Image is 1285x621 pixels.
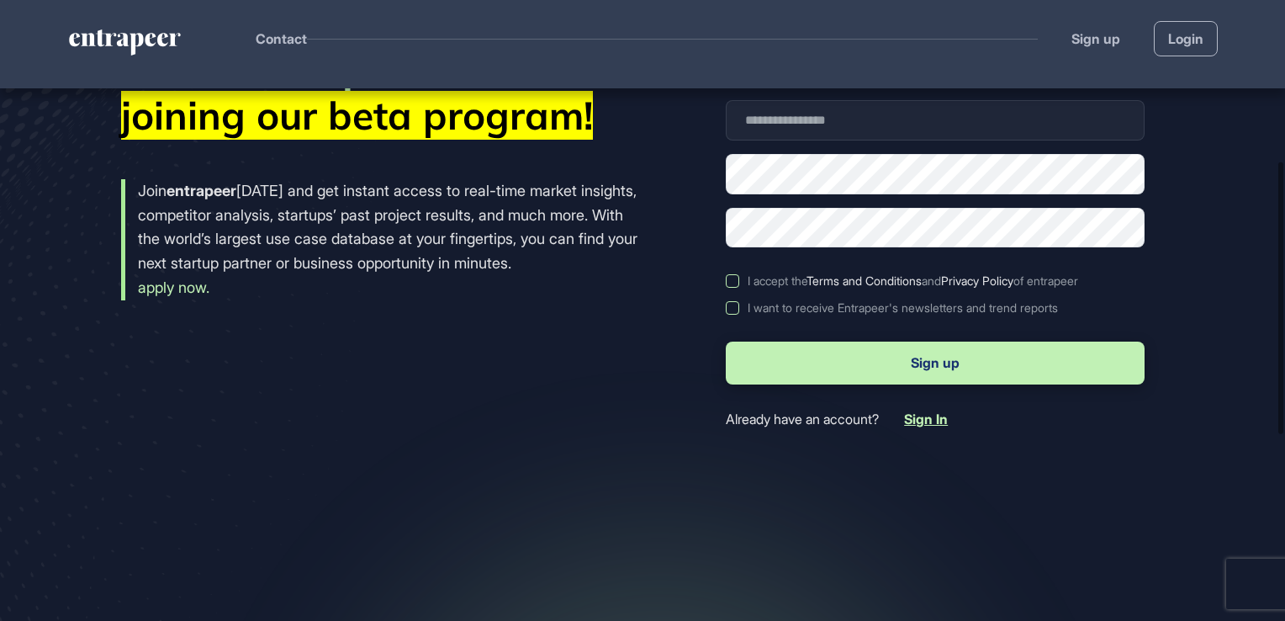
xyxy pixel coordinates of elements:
[121,91,593,140] mark: joining our beta program!
[1154,21,1218,56] a: Login
[904,411,948,427] span: Sign In
[806,273,922,288] a: Terms and Conditions
[941,273,1013,288] a: Privacy Policy
[1071,29,1120,49] a: Sign up
[748,274,1078,288] div: I accept the and of entrapeer
[138,279,209,296] a: apply now.
[726,342,1145,385] button: Sign up
[167,182,236,199] strong: entrapeer
[748,301,1058,315] div: I want to receive Entrapeer's newsletters and trend reports
[256,28,307,50] button: Contact
[138,182,637,272] span: Join [DATE] and get instant access to real-time market insights, competitor analysis, startups’ p...
[67,29,182,61] a: entrapeer-logo
[904,411,948,427] a: Sign In
[726,411,879,427] span: Already have an account?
